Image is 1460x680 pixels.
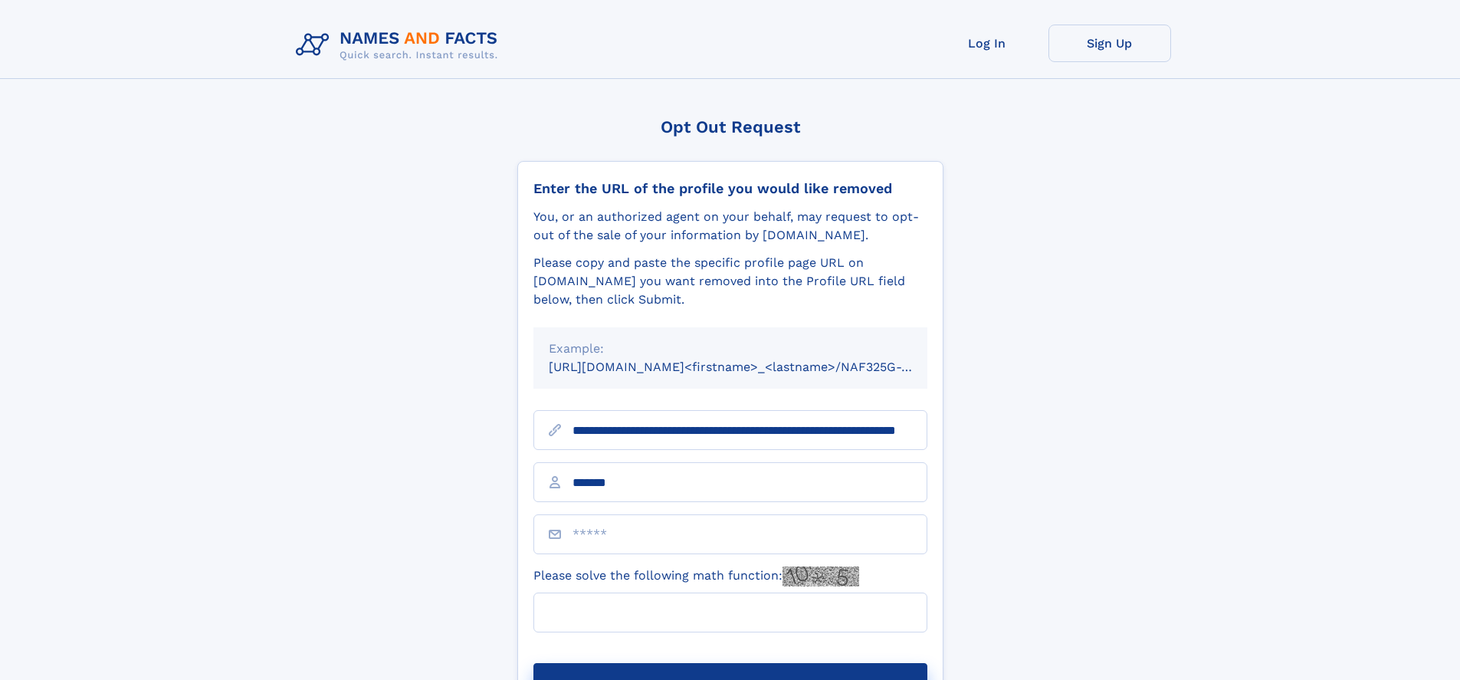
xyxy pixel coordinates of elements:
[533,254,927,309] div: Please copy and paste the specific profile page URL on [DOMAIN_NAME] you want removed into the Pr...
[533,567,859,586] label: Please solve the following math function:
[1048,25,1171,62] a: Sign Up
[549,360,956,374] small: [URL][DOMAIN_NAME]<firstname>_<lastname>/NAF325G-xxxxxxxx
[533,180,927,197] div: Enter the URL of the profile you would like removed
[290,25,510,66] img: Logo Names and Facts
[517,117,943,136] div: Opt Out Request
[549,340,912,358] div: Example:
[533,208,927,245] div: You, or an authorized agent on your behalf, may request to opt-out of the sale of your informatio...
[926,25,1048,62] a: Log In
